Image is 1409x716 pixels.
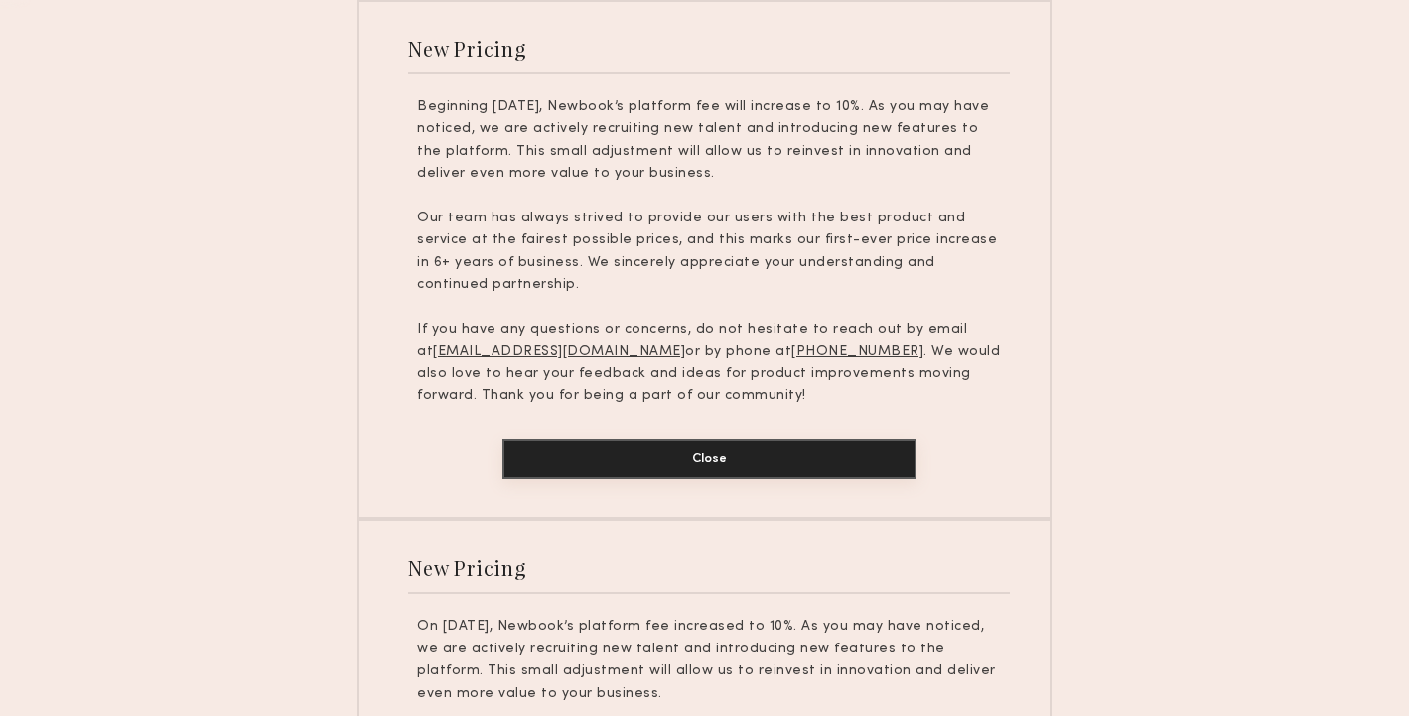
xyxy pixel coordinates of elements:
button: Close [502,439,916,479]
div: New Pricing [408,554,526,581]
u: [EMAIL_ADDRESS][DOMAIN_NAME] [433,345,685,358]
u: [PHONE_NUMBER] [791,345,923,358]
p: On [DATE], Newbook’s platform fee increased to 10%. As you may have noticed, we are actively recr... [417,616,1001,705]
p: If you have any questions or concerns, do not hesitate to reach out by email at or by phone at . ... [417,319,1001,408]
p: Our team has always strived to provide our users with the best product and service at the fairest... [417,208,1001,297]
p: Beginning [DATE], Newbook’s platform fee will increase to 10%. As you may have noticed, we are ac... [417,96,1001,186]
div: New Pricing [408,35,526,62]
